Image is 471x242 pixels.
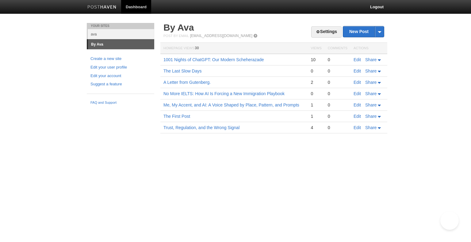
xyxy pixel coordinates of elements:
a: A Letter from Gutenberg. [163,80,211,85]
iframe: Help Scout Beacon - Open [440,211,459,230]
a: 1001 Nights of ChatGPT: Our Modern Scheherazade [163,57,264,62]
a: New Post [343,26,384,37]
a: By Ava [88,39,154,49]
span: Share [365,114,377,119]
a: By Ava [163,22,194,32]
a: Trust, Regulation, and the Wrong Signal [163,125,239,130]
img: Posthaven-bar [87,5,117,10]
div: 0 [328,102,347,108]
a: Settings [311,26,342,38]
a: [EMAIL_ADDRESS][DOMAIN_NAME] [190,34,252,38]
a: Edit [354,57,361,62]
th: Comments [325,43,350,54]
div: 0 [328,57,347,62]
th: Actions [350,43,387,54]
div: 0 [328,114,347,119]
a: No More IELTS: How AI Is Forcing a New Immigration Playbook [163,91,285,96]
a: Edit your user profile [90,64,151,71]
div: 4 [311,125,321,130]
span: Share [365,125,377,130]
span: Share [365,91,377,96]
div: 0 [311,68,321,74]
div: 0 [328,125,347,130]
a: Edit [354,102,361,107]
div: 0 [328,91,347,96]
th: Views [308,43,324,54]
a: FAQ and Support [90,100,151,106]
span: Share [365,102,377,107]
span: Share [365,57,377,62]
span: Post by Email [163,34,189,38]
div: 2 [311,80,321,85]
div: 1 [311,102,321,108]
a: The First Post [163,114,190,119]
div: 10 [311,57,321,62]
th: Homepage Views [160,43,308,54]
span: Share [365,69,377,73]
a: Create a new site [90,56,151,62]
a: Suggest a feature [90,81,151,87]
div: 0 [328,80,347,85]
a: Edit [354,80,361,85]
a: Me, My Accent, and AI: A Voice Shaped by Place, Pattern, and Prompts [163,102,299,107]
a: Edit [354,125,361,130]
a: ava [88,29,154,39]
span: 30 [195,46,199,50]
div: 0 [328,68,347,74]
a: Edit [354,114,361,119]
a: Edit [354,91,361,96]
div: 0 [311,91,321,96]
div: 1 [311,114,321,119]
a: Edit [354,69,361,73]
a: Edit your account [90,73,151,79]
span: Share [365,80,377,85]
li: Your Sites [87,23,154,29]
a: The Last Slow Days [163,69,202,73]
